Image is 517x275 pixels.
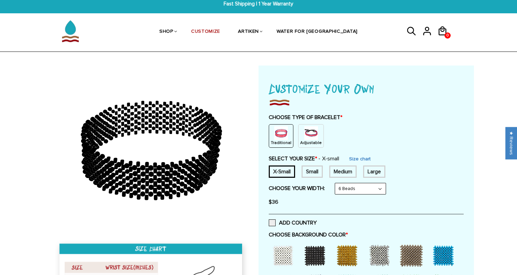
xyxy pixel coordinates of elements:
img: string.PNG [304,126,318,140]
label: ADD COUNTRY [269,219,317,226]
div: 6 inches [269,165,295,178]
img: non-string.png [274,126,288,140]
div: 8 inches [363,165,385,178]
a: 0 [437,38,453,39]
img: imgboder_100x.png [269,98,290,107]
label: CHOOSE YOUR WIDTH: [269,185,325,192]
label: CHOOSE TYPE OF BRACELET [269,114,464,121]
span: 0 [445,30,450,41]
p: Adjustable [300,140,322,146]
div: White [269,242,300,269]
div: 7.5 inches [329,165,357,178]
a: WATER FOR [GEOGRAPHIC_DATA] [277,14,358,49]
a: Size chart [349,156,371,162]
a: ARTIKEN [238,14,259,49]
a: SHOP [159,14,173,49]
span: X-small [318,155,339,162]
div: Black [301,242,332,269]
span: $36 [269,199,278,205]
label: CHOOSE BACKGROUND COLOR [269,231,464,238]
div: Grey [397,242,428,269]
h1: Customize Your Own [269,79,464,98]
div: Gold [333,242,364,269]
div: Silver [365,242,396,269]
a: CUSTOMIZE [191,14,220,49]
div: Non String [269,124,293,148]
div: Sky Blue [429,242,460,269]
div: 7 inches [302,165,323,178]
div: String [298,124,324,148]
p: Traditional [271,140,291,146]
label: SELECT YOUR SIZE [269,155,339,162]
div: Click to open Judge.me floating reviews tab [505,127,517,159]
